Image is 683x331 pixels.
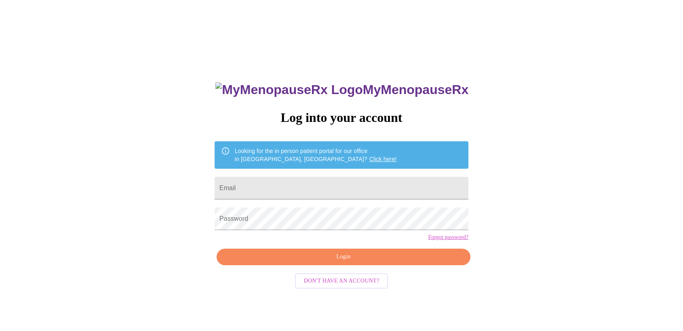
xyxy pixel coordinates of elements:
span: Login [226,252,461,262]
a: Click here! [369,156,397,162]
a: Forgot password? [428,234,468,241]
button: Don't have an account? [295,273,388,289]
h3: MyMenopauseRx [215,82,468,97]
span: Don't have an account? [304,276,379,286]
img: MyMenopauseRx Logo [215,82,363,97]
div: Looking for the in person patient portal for our office in [GEOGRAPHIC_DATA], [GEOGRAPHIC_DATA]? [235,144,397,166]
a: Don't have an account? [293,277,390,283]
button: Login [217,249,470,265]
h3: Log into your account [215,110,468,125]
